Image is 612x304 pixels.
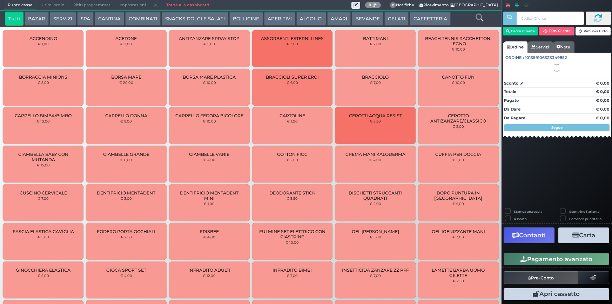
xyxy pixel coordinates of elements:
[38,80,49,85] small: € 5,00
[452,235,464,239] small: € 3,00
[273,267,312,273] span: INFRADITO BIMBI
[558,227,609,243] button: Carta
[106,267,146,273] span: GIOCA SPORT SET
[175,190,244,201] span: DENTIFRICIO MENTADENT MINI
[103,152,149,157] span: CIAMBELLE GRANDE
[452,201,464,206] small: € 6,00
[203,42,215,46] small: € 5,00
[341,190,410,201] span: DISCHETTI STRUCCANTI QUADRATI
[390,2,396,8] span: 0
[115,36,137,41] span: ACETONE
[452,124,464,128] small: € 2,00
[504,89,516,94] strong: Totale
[105,113,147,118] span: CAPPELLO DONNA
[287,119,298,123] small: € 1,00
[269,190,315,196] span: DEODORANTE STICK
[525,55,567,61] span: 101359106323349852
[25,12,49,26] button: BAZAR
[569,209,599,214] label: Scontrino Parlante
[111,74,141,80] span: BORSA MARE
[15,113,72,118] span: CAPPELLO BIMBA/BIMBO
[569,217,601,221] label: Comanda prioritaria
[504,253,609,265] button: Pagamento avanzato
[424,36,493,46] span: BEACH TENNIS RACCHETTONI LEGNO
[424,113,493,124] span: CEROTTO ANTIZANZARE/CLASSICO
[77,12,94,26] button: SPA
[97,190,155,196] span: DENTIFRICIO MENTADENT
[258,229,327,239] span: FULMINE SET ELETTRICO CON PIASTRINE
[327,12,351,26] button: AMARI
[20,190,67,196] span: CUSCINO CERVICALE
[266,74,319,80] span: BRACCIOLI SUPER EROI
[120,119,132,123] small: € 9,00
[424,190,493,201] span: DOPO PUNTURA IN [GEOGRAPHIC_DATA]
[504,98,519,103] strong: Pagato
[38,42,49,46] small: € 1,00
[9,152,78,162] span: CIAMBELLA BABY CON MUTANDA
[285,240,299,244] small: € 10,00
[264,12,295,26] button: APERITIVI
[261,36,324,41] span: ASSORBENTI ESTERNI LINES
[38,196,49,200] small: € 7,00
[175,113,243,118] span: CAPPELLO FEDORA BICOLORE
[452,47,465,51] small: € 10,00
[120,196,132,200] small: € 3,00
[179,36,240,41] span: ANTIZANZARE SPRAY STOP
[514,209,542,214] label: Stampa una copia
[527,41,553,53] a: Servizi
[280,113,305,118] span: CARTOLINE
[97,229,155,234] span: FODERO PORTA OCCHIALI
[517,12,584,25] input: Codice Cliente
[188,267,230,273] span: INFRADITO ADULTI
[4,0,36,10] span: Punto cassa
[349,113,402,118] span: CEROTTI ACQUA RESIST
[162,12,228,26] button: SNACKS DOLCI E SALATI
[121,235,132,239] small: € 2,50
[69,0,115,10] span: Ritiri programmati
[204,201,215,206] small: € 1,00
[410,12,450,26] button: CAFFETTERIA
[596,115,610,120] strong: € 0,00
[370,273,381,278] small: € 7,00
[50,12,76,26] button: SERVIZI
[342,267,409,273] span: INSETTICIDA ZANZARE ZZ PFF
[36,0,69,10] span: Ultimi ordini
[504,227,554,243] button: Contanti
[384,12,409,26] button: GELATI
[553,41,574,53] a: Note
[287,196,298,200] small: € 3,50
[596,89,610,94] strong: € 0,00
[120,42,132,46] small: € 2,00
[37,163,50,167] small: € 15,00
[38,273,49,278] small: € 5,00
[203,119,216,123] small: € 10,00
[95,12,124,26] button: CANTINA
[442,74,475,80] span: CANOTTO FUN
[13,229,74,234] span: FASCIA ELASTICA CAVIGLIA
[576,27,611,35] button: Rimuovi tutto
[435,152,481,157] span: CUFFIA PER DOCCIA
[596,81,610,86] strong: € 0,00
[370,119,381,123] small: € 5,50
[120,273,132,278] small: € 4,00
[369,158,381,162] small: € 4,00
[287,273,298,278] small: € 7,00
[370,201,381,206] small: € 2,00
[345,152,405,157] span: CREMA MANI KALODERMA
[287,80,298,85] small: € 6,00
[453,279,464,283] small: € 2,50
[596,107,610,112] strong: € 0,00
[370,80,381,85] small: € 7,00
[119,80,133,85] small: € 20,00
[503,27,538,35] button: Cerca Cliente
[352,12,383,26] button: BEVANDE
[362,74,389,80] span: BRACCIOLO
[16,267,70,273] span: GINOCCHIERA ELASTICA
[505,55,524,61] span: Ordine :
[370,42,381,46] small: € 2,00
[162,0,213,10] a: Torna alla dashboard
[452,80,465,85] small: € 10,00
[452,158,464,162] small: € 2,00
[120,158,132,162] small: € 6,00
[296,12,326,26] button: ALCOLICI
